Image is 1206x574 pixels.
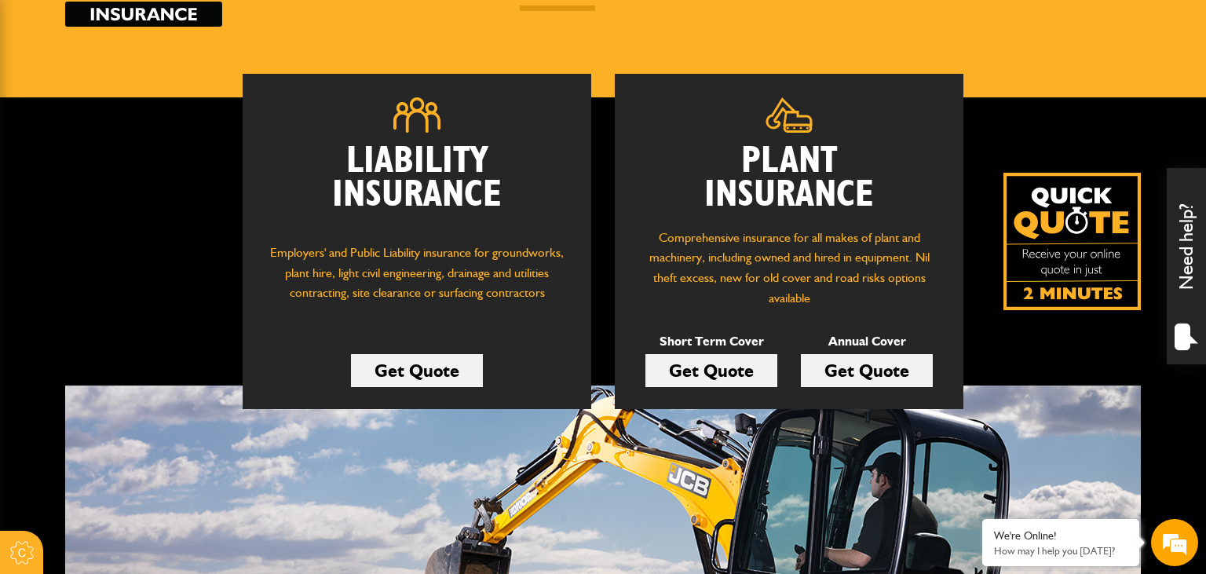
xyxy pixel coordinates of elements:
h2: Liability Insurance [266,144,568,228]
img: Quick Quote [1003,173,1141,310]
div: Need help? [1167,168,1206,364]
p: How may I help you today? [994,545,1127,557]
p: Comprehensive insurance for all makes of plant and machinery, including owned and hired in equipm... [638,228,940,308]
a: Get Quote [351,354,483,387]
p: Annual Cover [801,331,933,352]
p: Employers' and Public Liability insurance for groundworks, plant hire, light civil engineering, d... [266,243,568,318]
a: Get your insurance quote isn just 2-minutes [1003,173,1141,310]
h2: Plant Insurance [638,144,940,212]
div: We're Online! [994,529,1127,543]
a: Get Quote [801,354,933,387]
a: Get Quote [645,354,777,387]
p: Short Term Cover [645,331,777,352]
